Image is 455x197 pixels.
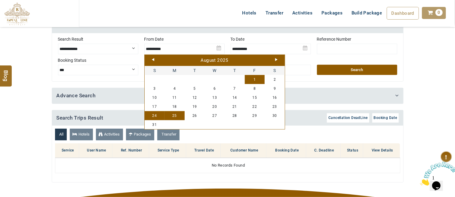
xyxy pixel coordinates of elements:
[5,2,30,25] img: The Royal Line Holidays
[245,84,265,93] a: 8
[96,129,123,140] a: Activities
[225,84,245,93] a: 7
[204,111,225,120] a: 27
[164,66,185,75] span: Monday
[225,111,245,120] a: 28
[157,129,180,140] a: Transfer
[328,116,367,120] span: Cancellation DeadLine
[306,143,341,158] th: C. Deadline
[275,58,278,61] a: Next
[145,111,165,120] a: 24
[265,75,285,84] a: 2
[204,66,225,75] span: Wednesday
[217,58,229,63] span: 2025
[164,111,185,120] a: 25
[112,143,149,158] th: Ref. Number
[185,84,205,93] a: 5
[149,143,186,158] th: Service Type
[55,129,67,140] a: All
[317,65,397,75] button: Search
[238,7,261,19] a: Hotels
[145,66,165,75] span: Sunday
[347,7,386,19] a: Build Package
[55,143,79,158] th: Service
[288,7,317,19] a: Activities
[363,143,400,158] th: View Details
[185,93,205,102] a: 12
[266,143,306,158] th: Booking Date
[225,93,245,102] a: 14
[225,66,245,75] span: Thursday
[145,84,165,93] a: 3
[265,66,285,75] span: Saturday
[145,93,165,102] a: 10
[145,102,165,111] a: 17
[79,143,112,158] th: User Name
[204,102,225,111] a: 20
[70,129,93,140] a: Hotels
[341,143,363,158] th: Status
[164,102,185,111] a: 18
[265,102,285,111] a: 23
[185,111,205,120] a: 26
[2,2,5,8] span: 1
[261,7,288,19] a: Transfer
[152,58,154,61] a: Prev
[245,111,265,120] a: 29
[221,143,266,158] th: Customer Name
[2,70,10,75] span: Blog
[435,9,443,16] span: 0
[164,84,185,93] a: 4
[164,93,185,102] a: 11
[245,66,265,75] span: Friday
[225,102,245,111] a: 21
[265,111,285,120] a: 30
[185,66,205,75] span: Tuesday
[204,84,225,93] a: 6
[265,84,285,93] a: 9
[201,58,216,63] span: August
[55,158,400,173] td: No Records Found
[392,11,414,16] span: Dashboard
[204,93,225,102] a: 13
[126,129,154,140] a: Packages
[317,7,347,19] a: Packages
[245,102,265,111] a: 22
[422,7,446,19] a: 0
[2,2,40,26] img: Chat attention grabber
[185,102,205,111] a: 19
[145,120,165,129] a: 31
[58,57,138,63] label: Booking Status
[418,159,455,188] iframe: chat widget
[52,110,403,126] h4: Search Trips Result
[265,93,285,102] a: 16
[374,116,397,120] span: Booking Date
[245,75,265,84] a: 1
[57,92,96,98] a: Advance Search
[245,93,265,102] a: 15
[186,143,221,158] th: Travel Date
